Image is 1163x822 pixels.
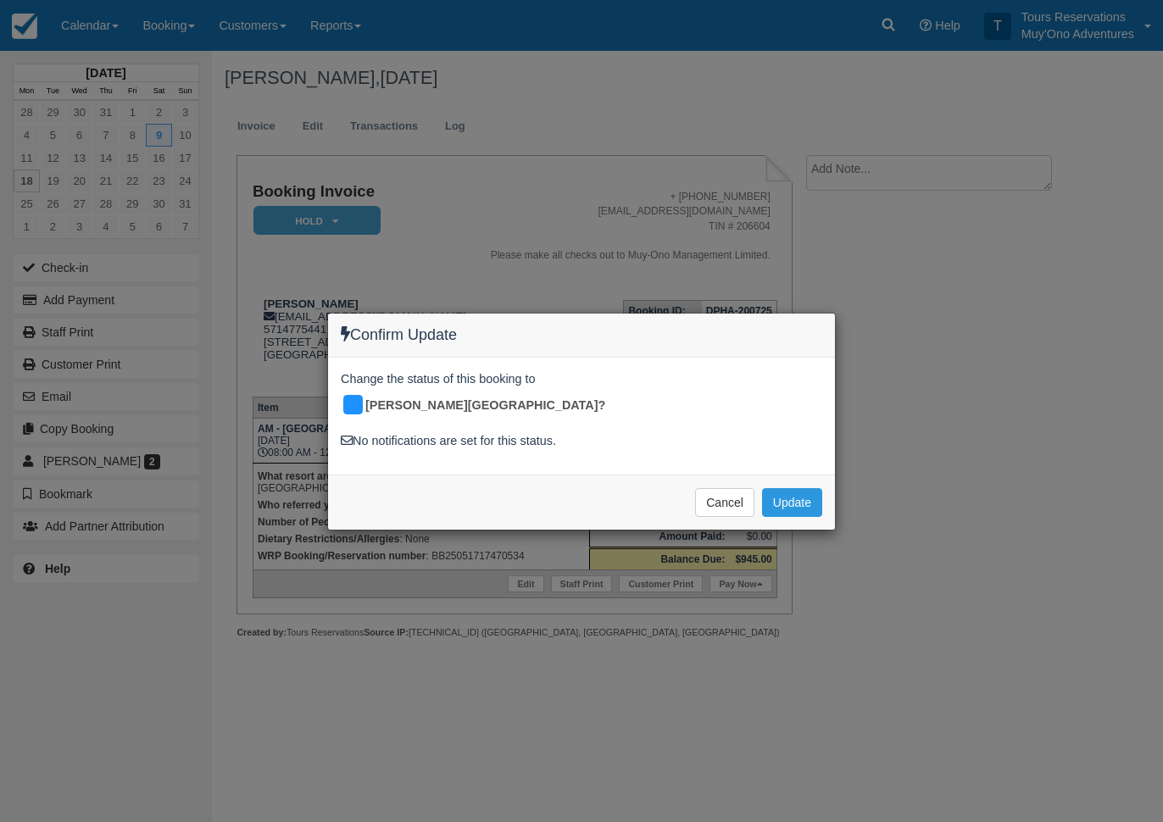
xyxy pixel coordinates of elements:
[762,488,822,517] button: Update
[341,432,822,450] div: No notifications are set for this status.
[341,370,536,392] span: Change the status of this booking to
[695,488,754,517] button: Cancel
[341,326,822,344] h4: Confirm Update
[341,392,618,419] div: [PERSON_NAME][GEOGRAPHIC_DATA]?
